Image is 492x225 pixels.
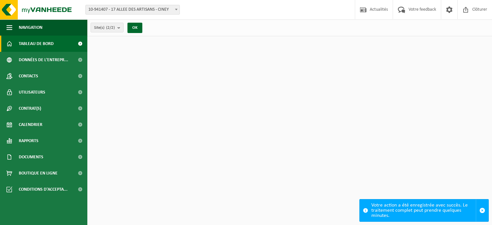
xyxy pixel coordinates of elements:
[19,19,42,36] span: Navigation
[19,117,42,133] span: Calendrier
[19,149,43,165] span: Documents
[19,133,38,149] span: Rapports
[19,84,45,100] span: Utilisateurs
[19,100,41,117] span: Contrat(s)
[19,36,54,52] span: Tableau de bord
[19,181,68,197] span: Conditions d'accepta...
[371,199,476,221] div: Votre action a été enregistrée avec succès. Le traitement complet peut prendre quelques minutes.
[19,52,68,68] span: Données de l'entrepr...
[86,5,180,14] span: 10-941407 - 17 ALLEE DES ARTISANS - CINEY
[19,68,38,84] span: Contacts
[106,26,115,30] count: (2/2)
[85,5,180,15] span: 10-941407 - 17 ALLEE DES ARTISANS - CINEY
[94,23,115,33] span: Site(s)
[127,23,142,33] button: OK
[19,165,58,181] span: Boutique en ligne
[91,23,124,32] button: Site(s)(2/2)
